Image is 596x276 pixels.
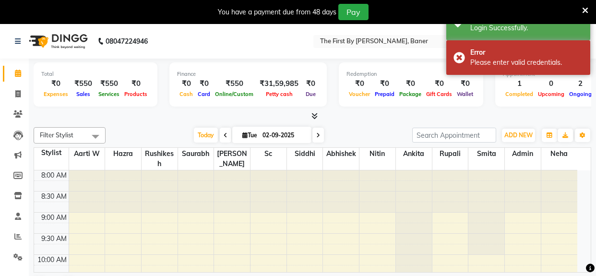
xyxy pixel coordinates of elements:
span: Services [96,91,122,97]
span: Smita [468,148,504,160]
span: Expenses [41,91,71,97]
div: ₹550 [96,78,122,89]
b: 08047224946 [106,28,148,55]
div: Please enter valid credentials. [470,58,583,68]
span: [PERSON_NAME] [214,148,250,170]
div: ₹0 [177,78,195,89]
div: 2 [567,78,594,89]
div: ₹0 [346,78,372,89]
div: 8:00 AM [39,170,69,180]
span: Neha [541,148,577,160]
div: Total [41,70,150,78]
span: Products [122,91,150,97]
span: Ankita [396,148,432,160]
span: Card [195,91,213,97]
span: Nitin [359,148,395,160]
div: ₹0 [454,78,476,89]
img: logo [24,28,90,55]
div: ₹0 [397,78,424,89]
span: Petty cash [263,91,295,97]
div: Stylist [34,148,69,158]
span: Saurabh [178,148,214,160]
span: Rushikesh [142,148,178,170]
span: Online/Custom [213,91,256,97]
span: Aarti W [69,148,105,160]
span: Sales [74,91,93,97]
span: Gift Cards [424,91,454,97]
div: 1 [503,78,536,89]
div: ₹550 [213,78,256,89]
div: 0 [536,78,567,89]
div: ₹0 [424,78,454,89]
span: ADD NEW [504,132,533,139]
span: Due [303,91,318,97]
div: 9:00 AM [39,213,69,223]
button: ADD NEW [502,129,535,142]
span: Filter Stylist [40,131,73,139]
span: Abhishek [323,148,359,160]
div: You have a payment due from 48 days [218,7,336,17]
span: Admin [505,148,541,160]
div: ₹0 [195,78,213,89]
div: ₹0 [41,78,71,89]
div: ₹0 [122,78,150,89]
span: Tue [240,132,260,139]
div: ₹31,59,985 [256,78,302,89]
span: Wallet [454,91,476,97]
div: Error [470,48,583,58]
div: 9:30 AM [39,234,69,244]
div: ₹550 [71,78,96,89]
span: Ongoing [567,91,594,97]
span: Today [194,128,218,143]
span: Voucher [346,91,372,97]
span: Sc [250,148,286,160]
span: Siddhi [287,148,323,160]
span: Prepaid [372,91,397,97]
div: 10:00 AM [36,255,69,265]
span: Package [397,91,424,97]
div: ₹0 [372,78,397,89]
div: Finance [177,70,319,78]
div: Redemption [346,70,476,78]
div: 8:30 AM [39,192,69,202]
span: Hazra [105,148,141,160]
button: Pay [338,4,369,20]
span: Rupali [432,148,468,160]
input: Search Appointment [412,128,496,143]
span: Completed [503,91,536,97]
div: ₹0 [302,78,319,89]
span: Upcoming [536,91,567,97]
input: 2025-09-02 [260,128,308,143]
div: Login Successfully. [470,23,583,33]
span: Cash [177,91,195,97]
